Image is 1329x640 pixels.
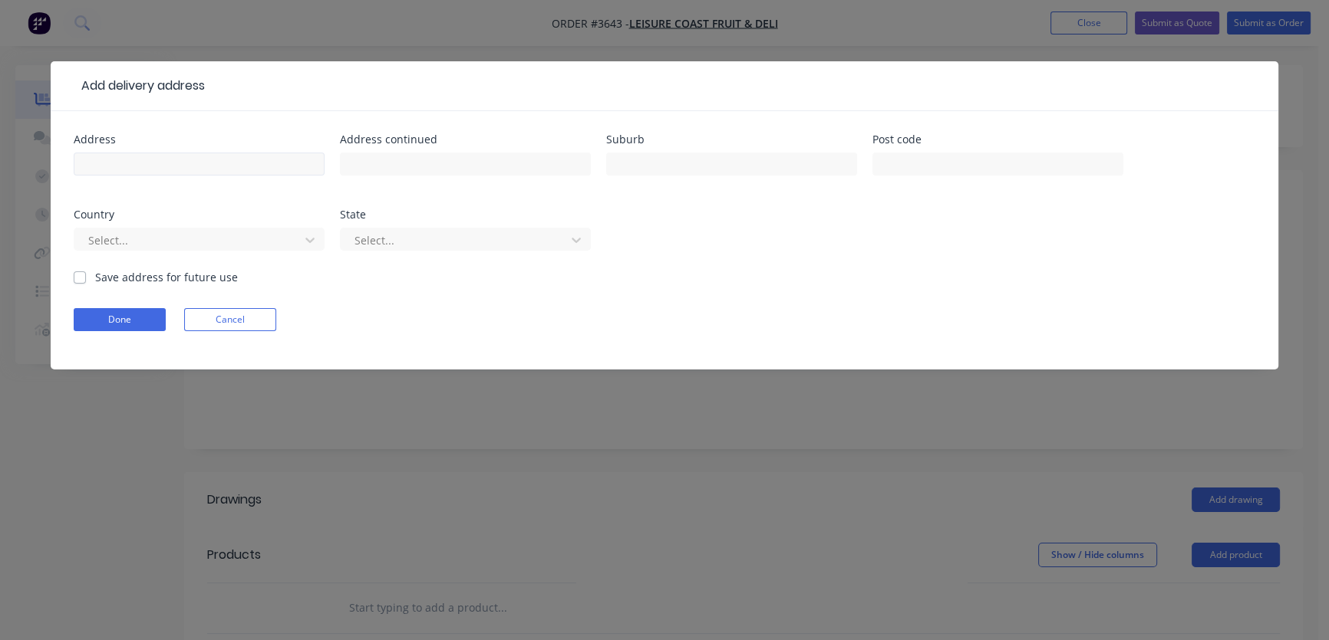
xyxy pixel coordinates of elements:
div: Country [74,209,325,220]
label: Save address for future use [95,269,238,285]
div: Post code [872,134,1123,145]
div: Address continued [340,134,591,145]
button: Done [74,308,166,331]
button: Cancel [184,308,276,331]
div: State [340,209,591,220]
div: Address [74,134,325,145]
div: Suburb [606,134,857,145]
div: Add delivery address [74,77,205,95]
